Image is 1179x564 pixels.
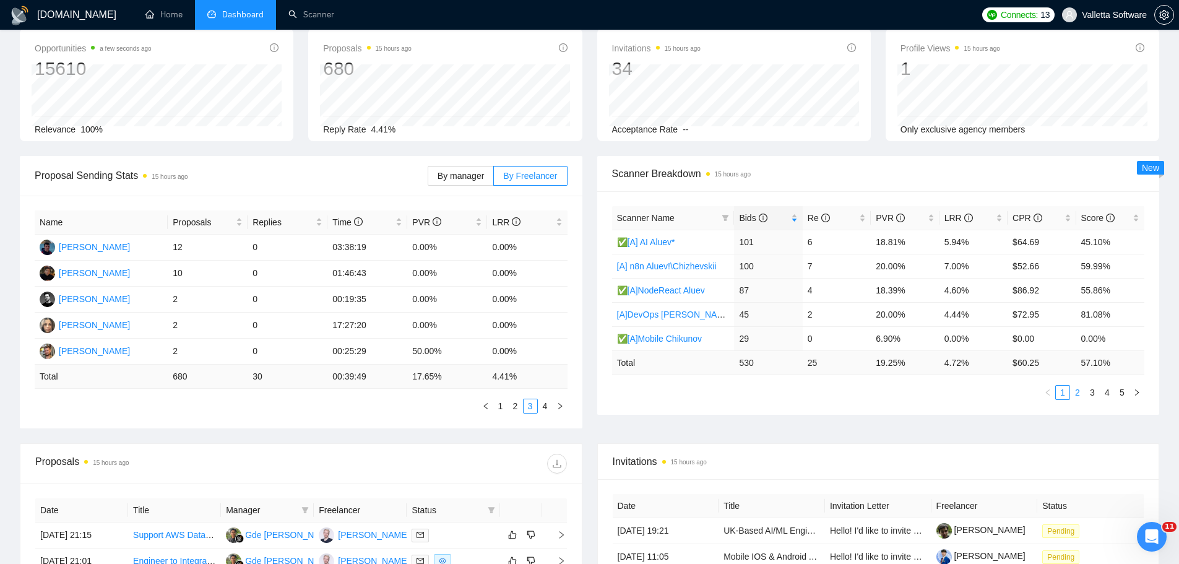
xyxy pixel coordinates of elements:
[168,235,248,261] td: 12
[376,45,412,52] time: 15 hours ago
[314,498,407,523] th: Freelancer
[617,237,675,247] a: ✅[A] AI Aluev*
[412,503,482,517] span: Status
[433,217,441,226] span: info-circle
[40,319,130,329] a: VS[PERSON_NAME]
[719,494,825,518] th: Title
[487,365,567,389] td: 4.41 %
[59,318,130,332] div: [PERSON_NAME]
[1070,385,1085,400] li: 2
[871,230,939,254] td: 18.81%
[1008,326,1076,350] td: $0.00
[59,266,130,280] div: [PERSON_NAME]
[617,261,717,271] a: [A] n8n Aluev!\Chizhevskii
[1142,163,1159,173] span: New
[939,254,1008,278] td: 7.00%
[327,287,407,313] td: 00:19:35
[487,261,567,287] td: 0.00%
[1129,385,1144,400] button: right
[739,213,767,223] span: Bids
[1115,386,1129,399] a: 5
[612,57,701,80] div: 34
[524,399,537,413] a: 3
[35,454,301,474] div: Proposals
[847,43,856,52] span: info-circle
[505,527,520,542] button: like
[1076,278,1144,302] td: 55.86%
[487,235,567,261] td: 0.00%
[168,313,248,339] td: 2
[327,235,407,261] td: 03:38:19
[478,399,493,414] li: Previous Page
[323,124,366,134] span: Reply Rate
[617,213,675,223] span: Scanner Name
[683,124,688,134] span: --
[168,287,248,313] td: 2
[1085,385,1100,400] li: 3
[482,402,490,410] span: left
[40,344,55,359] img: AG
[407,313,487,339] td: 0.00%
[319,529,409,539] a: AA[PERSON_NAME]
[35,41,152,56] span: Opportunities
[168,339,248,365] td: 2
[871,302,939,326] td: 20.00%
[221,498,314,523] th: Manager
[270,43,279,52] span: info-circle
[871,326,939,350] td: 6.90%
[825,494,931,518] th: Invitation Letter
[512,217,520,226] span: info-circle
[1115,385,1129,400] li: 5
[40,293,130,303] a: SA[PERSON_NAME]
[719,209,732,227] span: filter
[1100,385,1115,400] li: 4
[1013,213,1042,223] span: CPR
[100,45,151,52] time: a few seconds ago
[553,399,568,414] button: right
[508,530,517,540] span: like
[40,267,130,277] a: AK[PERSON_NAME]
[1042,524,1079,538] span: Pending
[1040,385,1055,400] li: Previous Page
[59,344,130,358] div: [PERSON_NAME]
[723,552,824,562] a: Mobile IOS & Android App
[235,534,244,543] img: gigradar-bm.png
[553,399,568,414] li: Next Page
[478,399,493,414] button: left
[1001,8,1038,22] span: Connects:
[547,454,567,474] button: download
[40,345,130,355] a: AG[PERSON_NAME]
[327,365,407,389] td: 00:39:49
[964,214,973,222] span: info-circle
[80,124,103,134] span: 100%
[40,241,130,251] a: RZ[PERSON_NAME]
[248,235,327,261] td: 0
[939,278,1008,302] td: 4.60%
[876,213,905,223] span: PVR
[10,6,30,25] img: logo
[1086,386,1099,399] a: 3
[936,523,952,539] img: c1i1uGg5H7QUH61k5vEFmrCCw2oKr7wQuOGc-XIS7mT60rILUZP1kJL_5PjNNGFdjG
[613,518,719,544] td: [DATE] 19:21
[35,124,76,134] span: Relevance
[1040,8,1050,22] span: 13
[803,326,871,350] td: 0
[145,9,183,20] a: homeHome
[964,45,1000,52] time: 15 hours ago
[939,326,1008,350] td: 0.00%
[808,213,830,223] span: Re
[226,529,335,539] a: GKGde [PERSON_NAME]
[1008,278,1076,302] td: $86.92
[222,9,264,20] span: Dashboard
[803,278,871,302] td: 4
[896,214,905,222] span: info-circle
[939,302,1008,326] td: 4.44%
[523,399,538,414] li: 3
[133,530,330,540] a: Support AWS Data Engineering & DevOps Projects
[936,525,1026,535] a: [PERSON_NAME]
[288,9,334,20] a: searchScanner
[245,528,335,542] div: Gde [PERSON_NAME]
[1076,326,1144,350] td: 0.00%
[900,124,1026,134] span: Only exclusive agency members
[40,240,55,255] img: RZ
